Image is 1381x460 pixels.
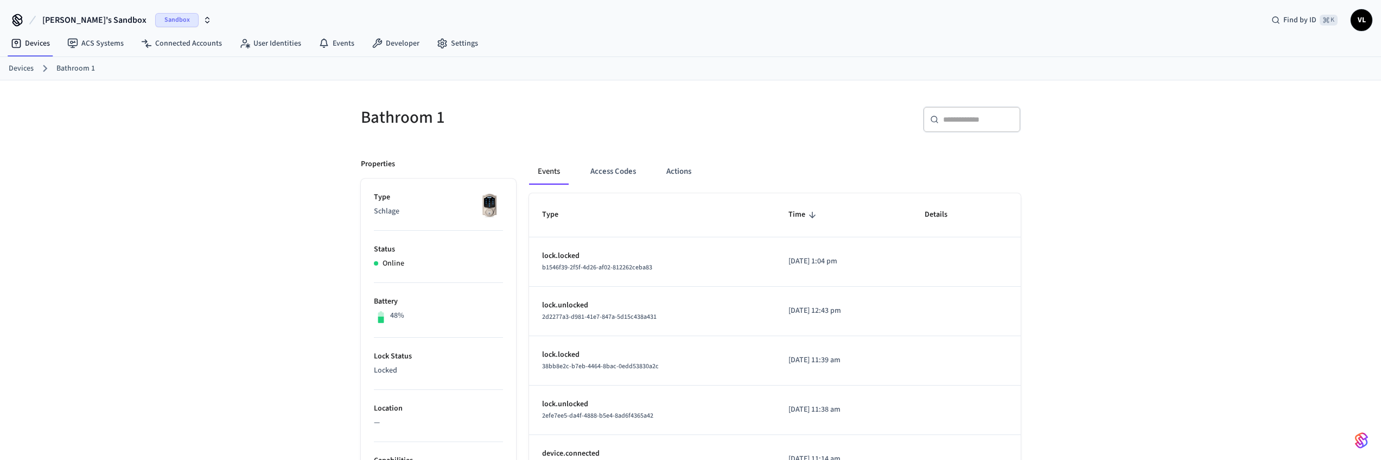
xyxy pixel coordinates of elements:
a: Devices [2,34,59,53]
p: [DATE] 11:38 am [788,404,899,415]
span: [PERSON_NAME]'s Sandbox [42,14,147,27]
p: [DATE] 1:04 pm [788,256,899,267]
p: Lock Status [374,351,503,362]
button: VL [1351,9,1372,31]
p: lock.unlocked [542,300,763,311]
button: Events [529,159,569,185]
p: Type [374,192,503,203]
p: [DATE] 12:43 pm [788,305,899,317]
p: lock.unlocked [542,399,763,410]
span: 2efe7ee5-da4f-4888-b5e4-8ad6f4365a42 [542,411,653,420]
p: Location [374,403,503,414]
img: SeamLogoGradient.69752ec5.svg [1355,432,1368,449]
img: Schlage Sense Smart Deadbolt with Camelot Trim, Front [476,192,503,219]
span: Details [925,206,962,223]
a: Events [310,34,363,53]
a: Developer [363,34,428,53]
span: 2d2277a3-d981-41e7-847a-5d15c438a431 [542,312,657,322]
p: lock.locked [542,250,763,262]
p: [DATE] 11:39 am [788,355,899,366]
p: lock.locked [542,349,763,361]
a: Devices [9,63,34,74]
p: Online [383,258,404,269]
p: 48% [390,310,404,322]
h5: Bathroom 1 [361,106,684,129]
span: b1546f39-2f5f-4d26-af02-812262ceba83 [542,263,652,272]
div: ant example [529,159,1021,185]
span: Find by ID [1283,15,1316,26]
p: Properties [361,159,395,170]
button: Access Codes [582,159,645,185]
p: device.connected [542,448,763,459]
span: ⌘ K [1320,15,1338,26]
a: ACS Systems [59,34,132,53]
button: Actions [658,159,700,185]
p: Battery [374,296,503,307]
span: 38bb8e2c-b7eb-4464-8bac-0edd53830a2c [542,362,659,371]
p: — [374,417,503,429]
span: Sandbox [155,13,199,27]
p: Schlage [374,206,503,217]
a: Connected Accounts [132,34,231,53]
p: Status [374,244,503,255]
a: User Identities [231,34,310,53]
div: Find by ID⌘ K [1263,10,1346,30]
a: Settings [428,34,487,53]
a: Bathroom 1 [56,63,95,74]
span: Type [542,206,572,223]
p: Locked [374,365,503,376]
span: VL [1352,10,1371,30]
span: Time [788,206,819,223]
